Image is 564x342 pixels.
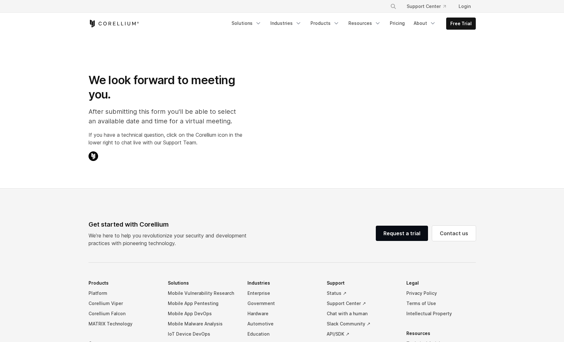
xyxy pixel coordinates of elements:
a: Contact us [432,226,476,241]
h1: We look forward to meeting you. [89,73,242,102]
a: Corellium Home [89,20,139,27]
div: Navigation Menu [382,1,476,12]
a: Automotive [247,319,317,329]
a: Resources [345,18,385,29]
a: Mobile Vulnerability Research [168,288,237,298]
div: Navigation Menu [228,18,476,30]
p: If you have a technical question, click on the Corellium icon in the lower right to chat live wit... [89,131,242,146]
a: About [410,18,440,29]
a: Solutions [228,18,265,29]
a: Products [307,18,343,29]
a: API/SDK ↗ [327,329,396,339]
a: Pricing [386,18,409,29]
a: Support Center [402,1,451,12]
a: Industries [267,18,305,29]
a: Corellium Falcon [89,309,158,319]
a: Education [247,329,317,339]
a: Chat with a human [327,309,396,319]
a: Login [453,1,476,12]
a: Intellectual Property [406,309,476,319]
a: Enterprise [247,288,317,298]
div: Get started with Corellium [89,220,252,229]
a: IoT Device DevOps [168,329,237,339]
a: Hardware [247,309,317,319]
a: Corellium Viper [89,298,158,309]
a: Status ↗ [327,288,396,298]
a: Free Trial [446,18,475,29]
a: Terms of Use [406,298,476,309]
button: Search [388,1,399,12]
a: Request a trial [376,226,428,241]
p: After submitting this form you'll be able to select an available date and time for a virtual meet... [89,107,242,126]
a: Support Center ↗ [327,298,396,309]
a: Platform [89,288,158,298]
a: Mobile App Pentesting [168,298,237,309]
a: Government [247,298,317,309]
img: Corellium Chat Icon [89,151,98,161]
a: Mobile App DevOps [168,309,237,319]
a: Mobile Malware Analysis [168,319,237,329]
a: Privacy Policy [406,288,476,298]
a: MATRIX Technology [89,319,158,329]
p: We’re here to help you revolutionize your security and development practices with pioneering tech... [89,232,252,247]
a: Slack Community ↗ [327,319,396,329]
